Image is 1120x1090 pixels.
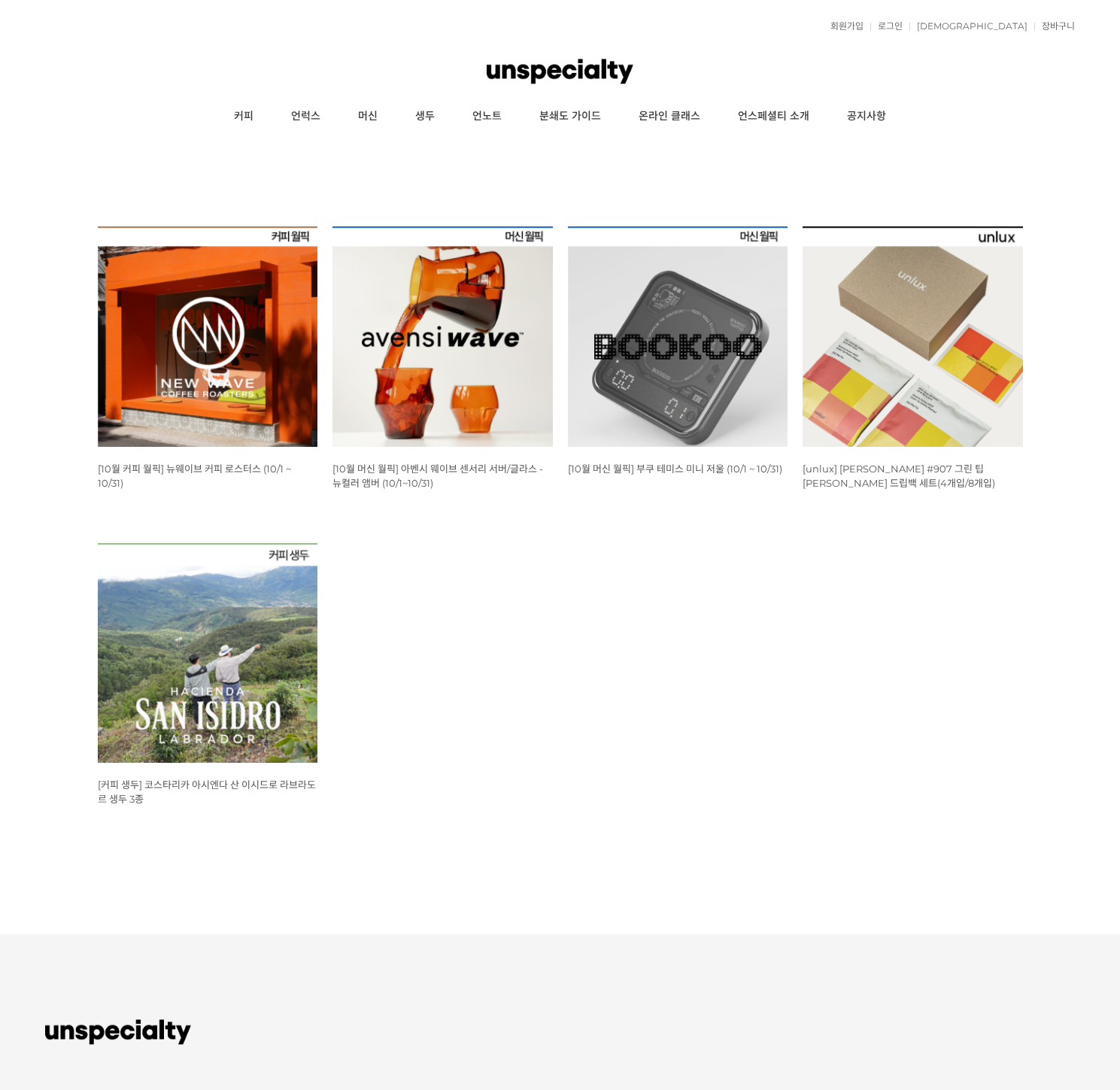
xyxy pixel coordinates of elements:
a: 머신 [339,98,396,135]
a: 회원가입 [823,22,864,31]
a: 생두 [396,98,454,135]
a: [DEMOGRAPHIC_DATA] [909,22,1027,31]
img: [10월 머신 월픽] 부쿠 테미스 미니 저울 (10/1 ~ 10/31) [568,226,788,447]
img: [10월 머신 월픽] 아벤시 웨이브 센서리 서버/글라스 - 뉴컬러 앰버 (10/1~10/31) [332,226,553,447]
a: 분쇄도 가이드 [521,98,620,135]
img: [10월 커피 월픽] 뉴웨이브 커피 로스터스 (10/1 ~ 10/31) [98,226,318,447]
a: 언스페셜티 소개 [719,98,828,135]
img: [unlux] 파나마 잰슨 #907 그린 팁 게이샤 워시드 드립백 세트(4개입/8개입) [803,226,1023,447]
a: 로그인 [870,22,903,31]
img: 언스페셜티 몰 [487,49,633,94]
a: [커피 생두] 코스타리카 아시엔다 산 이시드로 라브라도르 생두 3종 [98,779,316,805]
img: 언스페셜티 몰 [45,1010,191,1055]
a: 언노트 [454,98,521,135]
a: [10월 머신 월픽] 아벤시 웨이브 센서리 서버/글라스 - 뉴컬러 앰버 (10/1~10/31) [332,463,543,489]
a: 온라인 클래스 [620,98,719,135]
a: 공지사항 [828,98,905,135]
a: 커피 [215,98,272,135]
a: 언럭스 [272,98,339,135]
a: [10월 커피 월픽] 뉴웨이브 커피 로스터스 (10/1 ~ 10/31) [98,463,291,489]
a: 장바구니 [1034,22,1075,31]
img: 코스타리카 아시엔다 산 이시드로 라브라도르 [98,543,318,764]
a: [unlux] [PERSON_NAME] #907 그린 팁 [PERSON_NAME] 드립백 세트(4개입/8개입) [803,463,995,489]
a: [10월 머신 월픽] 부쿠 테미스 미니 저울 (10/1 ~ 10/31) [568,463,782,475]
